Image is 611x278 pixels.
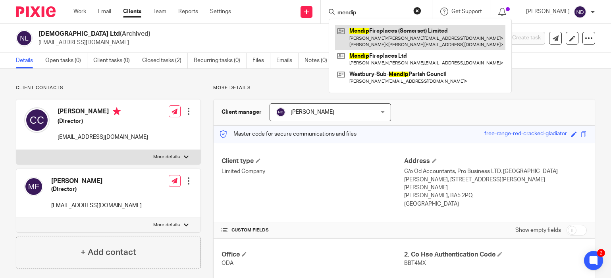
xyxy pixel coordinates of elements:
img: Pixie [16,6,56,17]
p: [EMAIL_ADDRESS][DOMAIN_NAME] [58,133,148,141]
h4: [PERSON_NAME] [58,107,148,117]
a: Work [73,8,86,16]
a: Clients [123,8,141,16]
div: 2 [597,249,605,257]
h4: [PERSON_NAME] [51,177,142,185]
h3: Client manager [222,108,262,116]
div: free-range-red-cracked-gladiator [484,130,567,139]
img: svg%3E [24,177,43,196]
p: [PERSON_NAME], BA5 2PQ [404,192,587,200]
a: Notes (0) [305,53,333,68]
button: Clear [413,7,421,15]
a: Team [153,8,166,16]
a: Reports [178,8,198,16]
p: More details [213,85,595,91]
p: Master code for secure communications and files [220,130,357,138]
p: [PERSON_NAME] [526,8,570,16]
h2: [DEMOGRAPHIC_DATA] Ltd [39,30,397,38]
h4: Address [404,157,587,165]
img: svg%3E [16,30,33,47]
img: svg%3E [574,6,586,18]
i: Primary [113,107,121,115]
h4: CUSTOM FIELDS [222,227,404,233]
span: ODA [222,261,233,266]
a: Recurring tasks (0) [194,53,247,68]
a: Files [252,53,270,68]
p: Limited Company [222,167,404,175]
a: Closed tasks (2) [142,53,188,68]
button: Create task [499,32,545,45]
p: C/o Od Accountants, Pro Business LTD, [GEOGRAPHIC_DATA][PERSON_NAME], [STREET_ADDRESS][PERSON_NAM... [404,167,587,192]
p: [GEOGRAPHIC_DATA] [404,200,587,208]
span: BBT4MX [404,261,426,266]
p: More details [153,222,180,228]
h4: Client type [222,157,404,165]
span: [PERSON_NAME] [291,109,334,115]
h4: + Add contact [81,246,136,259]
a: Email [98,8,111,16]
input: Search [337,10,408,17]
a: Details [16,53,39,68]
a: Emails [276,53,299,68]
p: [EMAIL_ADDRESS][DOMAIN_NAME] [39,39,487,47]
a: Settings [210,8,231,16]
h5: (Director) [58,117,148,125]
a: Client tasks (0) [93,53,136,68]
img: svg%3E [276,107,285,117]
a: Open tasks (0) [45,53,87,68]
span: (Archived) [120,31,150,37]
h5: (Director) [51,185,142,193]
p: [EMAIL_ADDRESS][DOMAIN_NAME] [51,202,142,210]
span: Get Support [451,9,482,14]
h4: 2. Co Hse Authentication Code [404,251,587,259]
p: Client contacts [16,85,201,91]
img: svg%3E [24,107,50,133]
h4: Office [222,251,404,259]
p: More details [153,154,180,160]
label: Show empty fields [515,226,561,234]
